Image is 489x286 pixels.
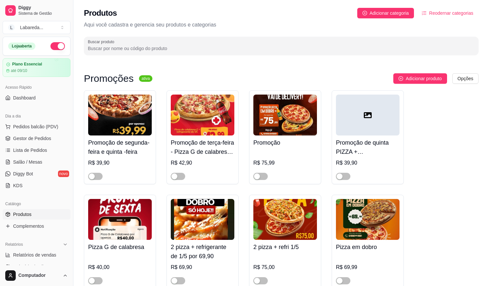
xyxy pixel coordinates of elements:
span: Opções [458,75,473,82]
h4: 2 pizza + refrigerante de 1/5 por 69,90 [171,242,234,261]
span: Adicionar categoria [370,9,409,17]
div: R$ 69,99 [336,263,400,271]
img: product-image [253,199,317,240]
a: DiggySistema de Gestão [3,3,70,18]
label: Buscar produto [88,39,117,45]
h4: Pizza em dobro [336,242,400,252]
a: Salão / Mesas [3,157,70,167]
button: Computador [3,268,70,283]
img: product-image [88,199,152,240]
h3: Promoções [84,75,134,82]
span: KDS [13,182,23,189]
span: Produtos [13,211,31,218]
span: Reodernar categorias [429,9,473,17]
span: Dashboard [13,95,36,101]
h4: Pizza G de calabresa [88,242,152,252]
span: Pedidos balcão (PDV) [13,123,58,130]
img: product-image [88,95,152,135]
span: Relatórios de vendas [13,252,56,258]
div: R$ 75,00 [253,263,317,271]
span: ordered-list [422,11,426,15]
img: product-image [171,95,234,135]
img: product-image [336,199,400,240]
button: Pedidos balcão (PDV) [3,121,70,132]
img: product-image [171,199,234,240]
sup: ativa [139,75,152,82]
button: Adicionar categoria [357,8,414,18]
span: L [8,24,15,31]
button: Adicionar produto [393,73,447,84]
span: Sistema de Gestão [18,11,68,16]
h4: Promoção [253,138,317,147]
span: plus-circle [362,11,367,15]
article: até 09/10 [11,68,27,73]
p: Aqui você cadastra e gerencia seu produtos e categorias [84,21,479,29]
button: Reodernar categorias [417,8,479,18]
a: Relatório de clientes [3,261,70,272]
div: R$ 69,90 [171,263,234,271]
div: R$ 39,90 [336,159,400,167]
span: Adicionar produto [406,75,442,82]
div: Labareda ... [20,24,43,31]
span: Complementos [13,223,44,229]
a: Diggy Botnovo [3,169,70,179]
h4: 2 pizza + refri 1/5 [253,242,317,252]
h4: Promoção de terça-feira - Pizza G de calabresa + refrigerante de 1/5 [171,138,234,156]
span: Diggy Bot [13,170,33,177]
h4: Promoção de quinta PIZZA + REFRIGERANTE 1/5 [336,138,400,156]
a: Gestor de Pedidos [3,133,70,144]
h2: Produtos [84,8,117,18]
div: R$ 42,90 [171,159,234,167]
div: Dia a dia [3,111,70,121]
span: Computador [18,273,60,278]
div: R$ 39,90 [88,159,152,167]
span: Diggy [18,5,68,11]
div: R$ 75,99 [253,159,317,167]
h4: Promoção de segunda-feira e quinta -feira [88,138,152,156]
div: Acesso Rápido [3,82,70,93]
a: KDS [3,180,70,191]
span: Salão / Mesas [13,159,42,165]
a: Relatórios de vendas [3,250,70,260]
div: Loja aberta [8,43,35,50]
a: Plano Essencialaté 09/10 [3,58,70,77]
span: plus-circle [399,76,403,81]
span: Relatório de clientes [13,263,55,270]
button: Opções [452,73,479,84]
button: Alterar Status [50,42,65,50]
a: Lista de Pedidos [3,145,70,155]
span: Gestor de Pedidos [13,135,51,142]
div: Catálogo [3,199,70,209]
span: Lista de Pedidos [13,147,47,153]
button: Select a team [3,21,70,34]
a: Produtos [3,209,70,220]
a: Complementos [3,221,70,231]
img: product-image [253,95,317,135]
input: Buscar produto [88,45,475,52]
div: R$ 40,00 [88,263,152,271]
span: Relatórios [5,242,23,247]
article: Plano Essencial [12,62,42,67]
a: Dashboard [3,93,70,103]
